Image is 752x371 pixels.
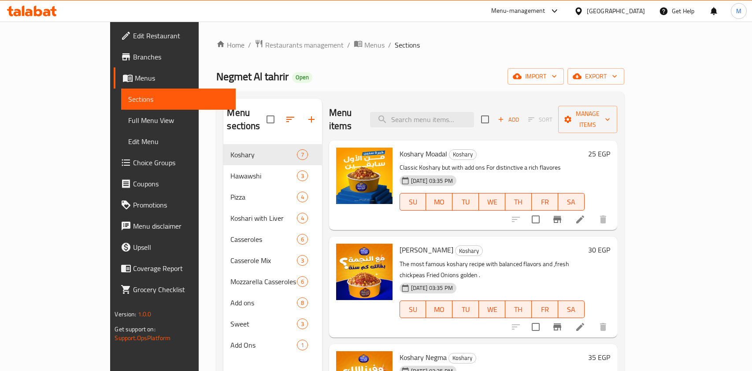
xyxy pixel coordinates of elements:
[395,40,420,50] span: Sections
[532,193,558,211] button: FR
[532,301,558,318] button: FR
[114,215,236,237] a: Menu disclaimer
[292,72,312,83] div: Open
[114,46,236,67] a: Branches
[223,208,322,229] div: Koshari with Liver4
[230,297,296,308] span: Add ons
[736,6,741,16] span: M
[230,192,296,202] span: Pizza
[297,214,307,223] span: 4
[121,89,236,110] a: Sections
[133,157,229,168] span: Choice Groups
[133,30,229,41] span: Edit Restaurant
[227,106,266,133] h2: Menu sections
[407,177,456,185] span: [DATE] 03:35 PM
[230,340,296,350] span: Add Ons
[508,68,564,85] button: import
[449,149,476,160] span: Koshary
[494,113,522,126] span: Add item
[133,263,229,274] span: Coverage Report
[261,110,280,129] span: Select all sections
[400,351,447,364] span: Koshary Negma
[426,193,452,211] button: MO
[297,256,307,265] span: 3
[588,244,610,256] h6: 30 EGP
[565,108,610,130] span: Manage items
[297,255,308,266] div: items
[297,278,307,286] span: 6
[496,115,520,125] span: Add
[482,196,502,208] span: WE
[587,6,645,16] div: [GEOGRAPHIC_DATA]
[114,258,236,279] a: Coverage Report
[114,173,236,194] a: Coupons
[593,316,614,338] button: delete
[505,193,532,211] button: TH
[280,109,301,130] span: Sort sections
[223,165,322,186] div: Hawawshi3
[448,353,476,364] div: Koshary
[121,110,236,131] a: Full Menu View
[114,152,236,173] a: Choice Groups
[526,318,545,336] span: Select to update
[230,255,296,266] div: Casserole Mix
[216,39,624,51] nav: breadcrumb
[575,322,585,332] a: Edit menu item
[297,213,308,223] div: items
[297,341,307,349] span: 1
[115,323,155,335] span: Get support on:
[223,186,322,208] div: Pizza4
[115,332,170,344] a: Support.OpsPlatform
[133,242,229,252] span: Upsell
[230,276,296,287] span: Mozzarella Casseroles
[128,94,229,104] span: Sections
[114,67,236,89] a: Menus
[223,141,322,359] nav: Menu sections
[114,279,236,300] a: Grocery Checklist
[400,301,426,318] button: SU
[400,162,585,173] p: Classic Koshary but with add ons For distinctive a rich flavores
[562,196,581,208] span: SA
[248,40,251,50] li: /
[400,259,585,281] p: The most famous koshary recipe with balanced flavors and ,fresh chickpeas Fried Onions golden .
[404,303,423,316] span: SU
[133,200,229,210] span: Promotions
[354,39,385,51] a: Menus
[505,301,532,318] button: TH
[133,52,229,62] span: Branches
[479,301,505,318] button: WE
[297,299,307,307] span: 8
[476,110,494,129] span: Select section
[135,73,229,83] span: Menus
[407,284,456,292] span: [DATE] 03:35 PM
[128,115,229,126] span: Full Menu View
[292,74,312,81] span: Open
[223,313,322,334] div: Sweet3
[297,193,307,201] span: 4
[230,319,296,329] span: Sweet
[297,172,307,180] span: 3
[230,213,296,223] div: Koshari with Liver
[479,193,505,211] button: WE
[547,316,568,338] button: Branch-specific-item
[456,303,475,316] span: TU
[456,196,475,208] span: TU
[297,234,308,245] div: items
[430,196,449,208] span: MO
[558,106,617,133] button: Manage items
[255,39,344,51] a: Restaurants management
[297,192,308,202] div: items
[494,113,522,126] button: Add
[404,196,423,208] span: SU
[223,334,322,356] div: Add Ons1
[535,303,555,316] span: FR
[575,214,585,225] a: Edit menu item
[114,237,236,258] a: Upsell
[230,234,296,245] span: Casseroles
[449,353,476,363] span: Koshary
[230,171,296,181] span: Hawawshi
